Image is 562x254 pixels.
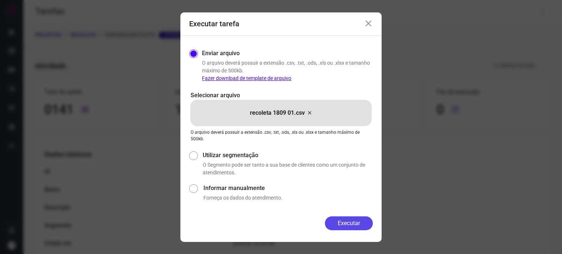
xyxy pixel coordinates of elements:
a: Fazer download de template de arquivo [202,75,291,81]
p: recoleta 1809 01.csv [250,109,305,117]
label: Enviar arquivo [202,49,240,58]
label: Informar manualmente [203,184,373,193]
p: Selecionar arquivo [191,91,371,100]
button: Executar [325,216,373,230]
p: Forneça os dados do atendimento. [203,194,373,202]
h3: Executar tarefa [189,19,239,28]
p: O arquivo deverá possuir a extensão .csv, .txt, .ods, .xls ou .xlsx e tamanho máximo de 500kb. [191,129,371,142]
p: O arquivo deverá possuir a extensão .csv, .txt, .ods, .xls ou .xlsx e tamanho máximo de 500kb. [202,59,373,82]
p: O Segmento pode ser tanto a sua base de clientes como um conjunto de atendimentos. [203,161,373,177]
label: Utilizar segmentação [203,151,373,160]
